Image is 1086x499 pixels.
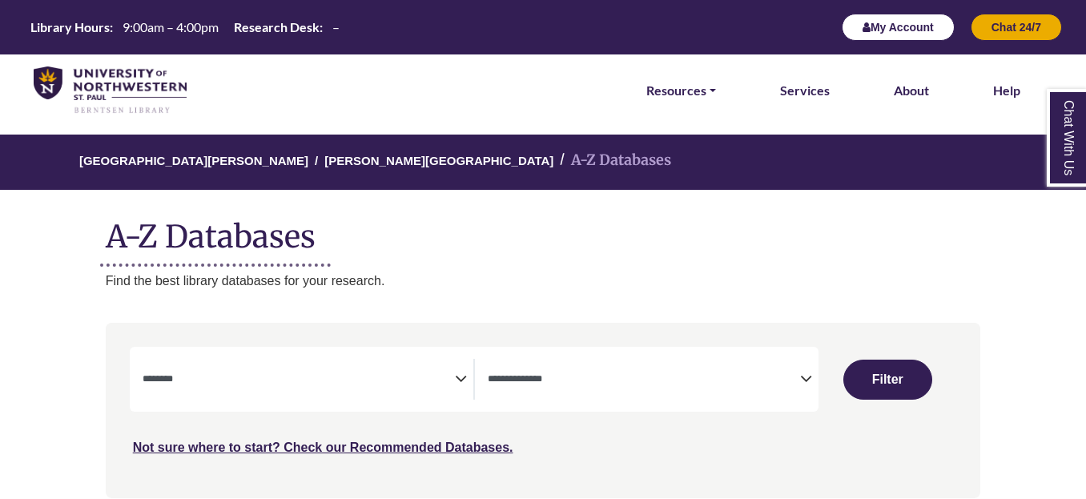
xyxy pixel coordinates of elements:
[79,151,308,167] a: [GEOGRAPHIC_DATA][PERSON_NAME]
[894,80,929,101] a: About
[106,206,981,255] h1: A-Z Databases
[106,135,981,190] nav: breadcrumb
[993,80,1020,101] a: Help
[324,151,553,167] a: [PERSON_NAME][GEOGRAPHIC_DATA]
[842,14,955,41] button: My Account
[971,20,1062,34] a: Chat 24/7
[488,374,800,387] textarea: Search
[106,271,981,292] p: Find the best library databases for your research.
[332,19,340,34] span: –
[646,80,716,101] a: Resources
[553,149,671,172] li: A-Z Databases
[34,66,187,115] img: library_home
[24,18,346,34] table: Hours Today
[843,360,932,400] button: Submit for Search Results
[24,18,114,35] th: Library Hours:
[971,14,1062,41] button: Chat 24/7
[143,374,455,387] textarea: Search
[842,20,955,34] a: My Account
[780,80,830,101] a: Services
[106,323,981,497] nav: Search filters
[24,18,346,37] a: Hours Today
[123,19,219,34] span: 9:00am – 4:00pm
[227,18,324,35] th: Research Desk:
[133,441,513,454] a: Not sure where to start? Check our Recommended Databases.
